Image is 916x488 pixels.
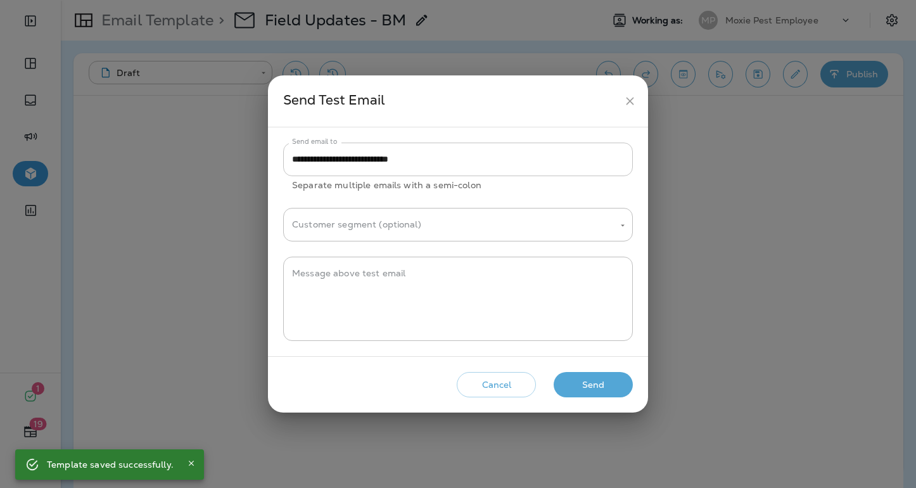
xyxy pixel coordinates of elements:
div: Template saved successfully. [47,453,174,476]
button: Cancel [457,372,536,398]
label: Send email to [292,137,337,146]
button: Close [184,456,199,471]
div: Send Test Email [283,89,618,113]
button: close [618,89,642,113]
button: Open [617,220,628,231]
button: Send [554,372,633,398]
p: Separate multiple emails with a semi-colon [292,178,624,193]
